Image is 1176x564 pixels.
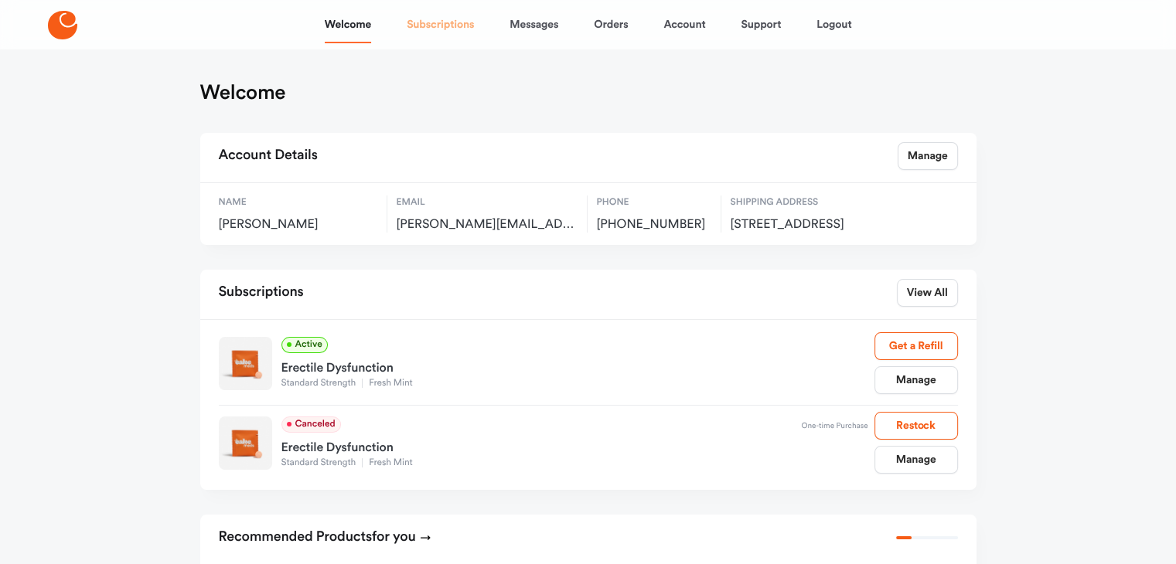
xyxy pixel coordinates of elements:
[219,279,304,307] h2: Subscriptions
[801,418,868,433] div: One-time Purchase
[325,6,371,43] a: Welcome
[281,337,328,353] span: Active
[281,416,341,433] span: Canceled
[219,142,318,170] h2: Account Details
[219,217,377,233] span: [PERSON_NAME]
[816,6,851,43] a: Logout
[397,195,578,209] span: Email
[597,195,711,209] span: Phone
[898,142,958,170] a: Manage
[362,379,419,388] span: Fresh Mint
[219,416,272,470] img: Standard Strength
[741,6,781,43] a: Support
[281,353,874,378] div: Erectile Dysfunction
[372,530,416,544] span: for you
[219,195,377,209] span: Name
[510,6,558,43] a: Messages
[219,524,431,552] h2: Recommended Products
[597,217,711,233] span: [PHONE_NUMBER]
[281,433,802,457] div: Erectile Dysfunction
[219,337,272,390] img: Standard Strength
[897,279,958,307] a: View All
[362,458,419,467] span: Fresh Mint
[594,6,628,43] a: Orders
[874,366,958,394] a: Manage
[731,195,897,209] span: Shipping Address
[874,332,958,360] a: Get a Refill
[397,217,578,233] span: jason@rclandscapes.com
[874,412,958,440] button: Restock
[281,353,874,390] a: Erectile DysfunctionStandard StrengthFresh Mint
[731,217,897,233] span: 18 Appalachian West, Hopewell Junction, US, 12533
[281,379,363,388] span: Standard Strength
[200,80,286,105] h1: Welcome
[281,433,802,470] a: Erectile DysfunctionStandard StrengthFresh Mint
[407,6,474,43] a: Subscriptions
[281,458,363,467] span: Standard Strength
[874,446,958,474] a: Manage
[663,6,705,43] a: Account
